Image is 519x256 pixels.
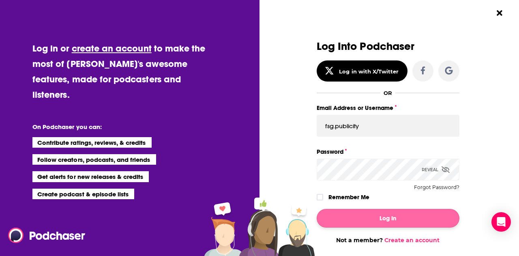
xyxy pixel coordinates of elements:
div: Reveal [422,159,450,181]
img: Podchaser - Follow, Share and Rate Podcasts [8,228,86,243]
label: Remember Me [328,192,369,202]
button: Close Button [492,5,507,21]
div: OR [384,90,392,96]
li: Get alerts for new releases & credits [32,171,149,182]
li: Create podcast & episode lists [32,189,134,199]
button: Log in with X/Twitter [317,60,407,82]
li: Follow creators, podcasts, and friends [32,154,156,165]
a: Create an account [384,237,440,244]
input: Email Address or Username [317,115,459,137]
div: Log in with X/Twitter [339,68,399,75]
li: Contribute ratings, reviews, & credits [32,137,152,148]
button: Log In [317,209,459,228]
div: Not a member? [317,237,459,244]
h3: Log Into Podchaser [317,41,459,52]
li: On Podchaser you can: [32,123,195,131]
div: Open Intercom Messenger [491,212,511,232]
label: Email Address or Username [317,103,459,113]
label: Password [317,146,459,157]
a: Podchaser - Follow, Share and Rate Podcasts [8,228,79,243]
button: Forgot Password? [414,185,459,190]
a: create an account [72,43,152,54]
